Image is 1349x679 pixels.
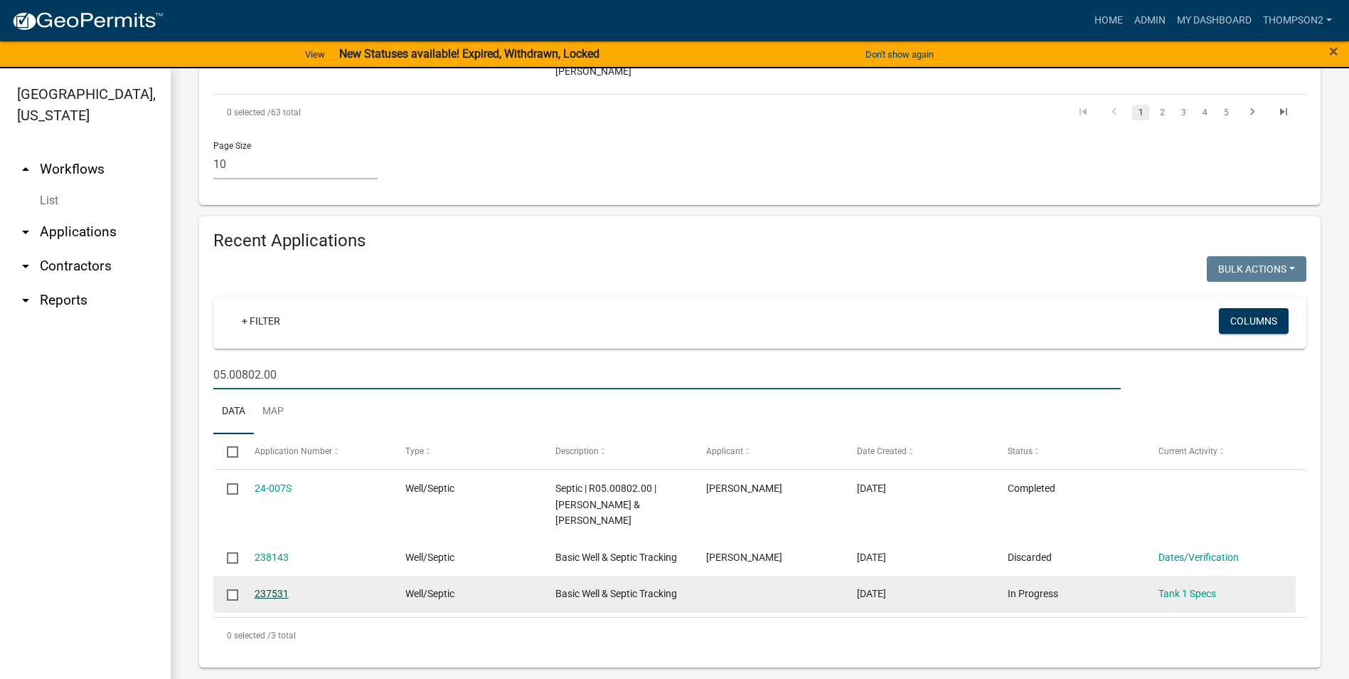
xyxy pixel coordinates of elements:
[1132,105,1149,120] a: 1
[1173,100,1194,125] li: page 3
[405,588,454,599] span: Well/Septic
[994,434,1145,468] datatable-header-cell: Status
[1196,105,1213,120] a: 4
[1257,7,1338,34] a: Thompson2
[706,483,782,494] span: Darrin
[1207,256,1306,282] button: Bulk Actions
[17,292,34,309] i: arrow_drop_down
[213,434,240,468] datatable-header-cell: Select
[405,446,424,456] span: Type
[1101,105,1128,120] a: go to previous page
[857,588,886,599] span: 03/26/2024
[857,483,886,494] span: 04/09/2024
[555,16,641,76] span: Septic Compliance | R27.00128.12 | CARLSON,JOEL L & DONNA L
[1151,100,1173,125] li: page 2
[1215,100,1237,125] li: page 5
[1145,434,1296,468] datatable-header-cell: Current Activity
[255,446,332,456] span: Application Number
[1171,7,1257,34] a: My Dashboard
[542,434,693,468] datatable-header-cell: Description
[1008,446,1033,456] span: Status
[17,223,34,241] i: arrow_drop_down
[1329,41,1338,61] span: ×
[1153,105,1171,120] a: 2
[213,618,1306,653] div: 3 total
[339,47,599,60] strong: New Statuses available! Expired, Withdrawn, Locked
[706,446,743,456] span: Applicant
[1129,7,1171,34] a: Admin
[230,308,292,334] a: + Filter
[1158,588,1216,599] a: Tank 1 Specs
[254,389,292,435] a: Map
[857,446,907,456] span: Date Created
[17,258,34,275] i: arrow_drop_down
[1329,43,1338,60] button: Close
[405,552,454,563] span: Well/Septic
[213,360,1121,389] input: Search for applications
[1217,105,1235,120] a: 5
[227,107,271,117] span: 0 selected /
[405,483,454,494] span: Well/Septic
[213,95,645,130] div: 63 total
[255,588,289,599] a: 237531
[227,631,271,641] span: 0 selected /
[391,434,542,468] datatable-header-cell: Type
[857,552,886,563] span: 03/27/2024
[693,434,843,468] datatable-header-cell: Applicant
[555,588,677,599] span: Basic Well & Septic Tracking
[1089,7,1129,34] a: Home
[555,446,599,456] span: Description
[1070,105,1097,120] a: go to first page
[1008,552,1052,563] span: Discarded
[1158,446,1217,456] span: Current Activity
[299,43,331,66] a: View
[213,231,1306,251] h4: Recent Applications
[555,552,677,563] span: Basic Well & Septic Tracking
[555,483,656,527] span: Septic | R05.00802.00 | NIERMAN,LARRY B & LORI
[1008,483,1055,494] span: Completed
[255,552,289,563] a: 238143
[17,161,34,178] i: arrow_drop_up
[1130,100,1151,125] li: page 1
[1008,588,1058,599] span: In Progress
[1219,308,1289,334] button: Columns
[843,434,994,468] datatable-header-cell: Date Created
[706,552,782,563] span: Darrin
[860,43,939,66] button: Don't show again
[1175,105,1192,120] a: 3
[1194,100,1215,125] li: page 4
[240,434,391,468] datatable-header-cell: Application Number
[1158,552,1239,563] a: Dates/Verification
[213,389,254,435] a: Data
[1239,105,1266,120] a: go to next page
[255,483,292,494] a: 24-007S
[1270,105,1297,120] a: go to last page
